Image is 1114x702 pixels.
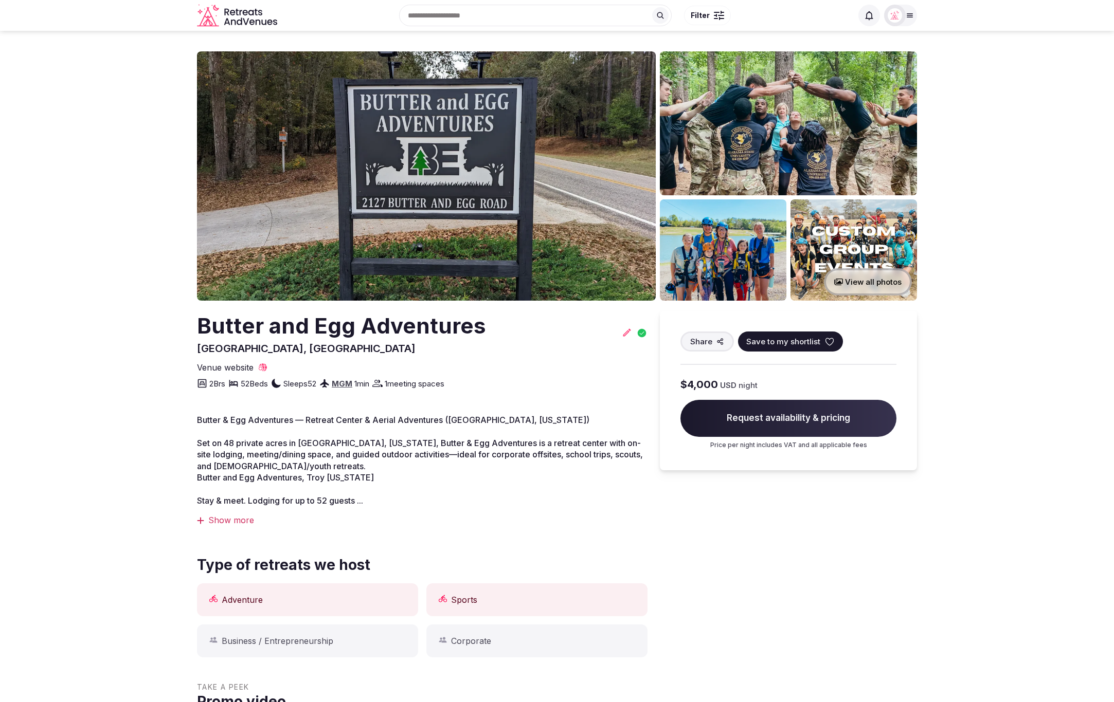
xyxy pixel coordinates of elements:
[680,331,734,352] button: Share
[197,472,374,483] span: Butter and Egg Adventures, Troy [US_STATE]
[197,438,643,471] span: Set on 48 private acres in [GEOGRAPHIC_DATA], [US_STATE], Butter & Egg Adventures is a retreat ce...
[385,378,444,389] span: 1 meeting spaces
[197,415,589,425] span: Butter & Egg Adventures — Retreat Center & Aerial Adventures ([GEOGRAPHIC_DATA], [US_STATE])
[197,4,279,27] a: Visit the homepage
[680,441,896,450] p: Price per night includes VAT and all applicable fees
[354,378,369,389] span: 1 min
[888,8,902,23] img: miaceralde
[660,51,917,195] img: Venue gallery photo
[197,362,268,373] a: Venue website
[197,51,656,301] img: Venue cover photo
[283,378,316,389] span: Sleeps 52
[738,331,843,352] button: Save to my shortlist
[332,379,352,389] a: MGM
[241,378,268,389] span: 52 Beds
[790,199,917,301] img: Venue gallery photo
[680,400,896,437] span: Request availability & pricing
[197,495,363,506] span: Stay & meet. Lodging for up to 52 guests ...
[197,555,370,575] span: Type of retreats we host
[660,199,786,301] img: Venue gallery photo
[746,336,820,347] span: Save to my shortlist
[680,377,718,392] span: $4,000
[197,682,648,692] span: Take a peek
[197,4,279,27] svg: Retreats and Venues company logo
[197,311,486,341] h2: Butter and Egg Adventures
[684,6,731,25] button: Filter
[197,362,254,373] span: Venue website
[690,336,712,347] span: Share
[209,378,225,389] span: 2 Brs
[720,380,736,391] span: USD
[824,268,912,295] button: View all photos
[197,514,648,526] div: Show more
[197,342,416,355] span: [GEOGRAPHIC_DATA], [GEOGRAPHIC_DATA]
[739,380,758,391] span: night
[691,10,710,21] span: Filter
